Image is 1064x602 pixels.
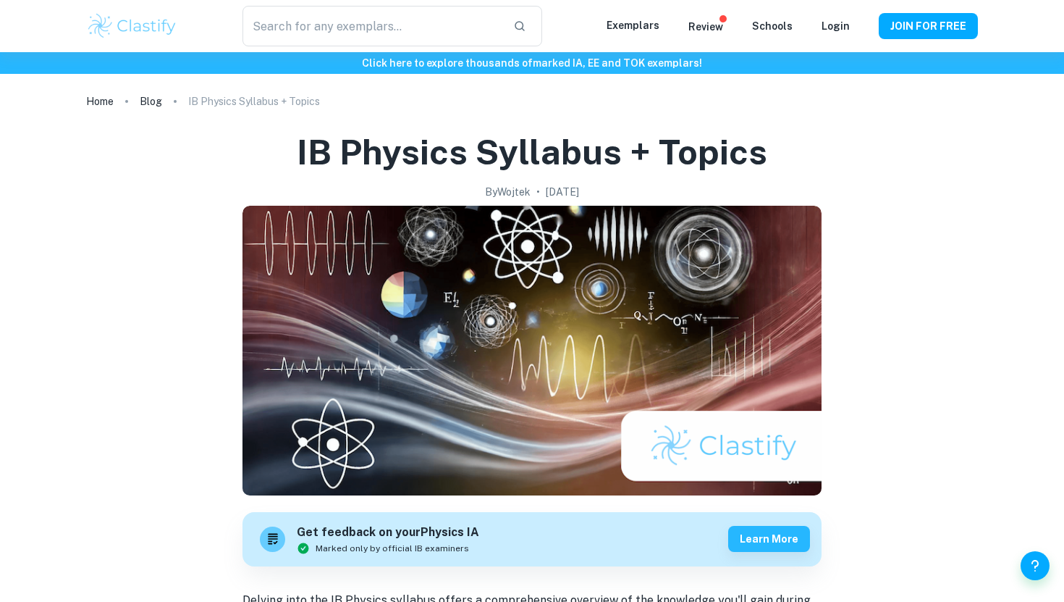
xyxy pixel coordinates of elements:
h6: Get feedback on your Physics IA [297,524,479,542]
h1: IB Physics Syllabus + Topics [297,129,767,175]
h2: [DATE] [546,184,579,200]
p: Exemplars [607,17,659,33]
img: Clastify logo [86,12,178,41]
button: Learn more [728,526,810,552]
button: Help and Feedback [1021,551,1050,580]
p: IB Physics Syllabus + Topics [188,93,320,109]
a: Get feedback on yourPhysics IAMarked only by official IB examinersLearn more [242,512,822,567]
span: Marked only by official IB examiners [316,542,469,555]
h6: Click here to explore thousands of marked IA, EE and TOK exemplars ! [3,55,1061,71]
a: Blog [140,91,162,112]
input: Search for any exemplars... [242,6,502,46]
a: Home [86,91,114,112]
button: JOIN FOR FREE [879,13,978,39]
a: Schools [752,20,793,32]
p: • [536,184,540,200]
p: Review [688,19,723,35]
img: IB Physics Syllabus + Topics cover image [242,206,822,496]
a: Login [822,20,850,32]
h2: By Wojtek [485,184,531,200]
